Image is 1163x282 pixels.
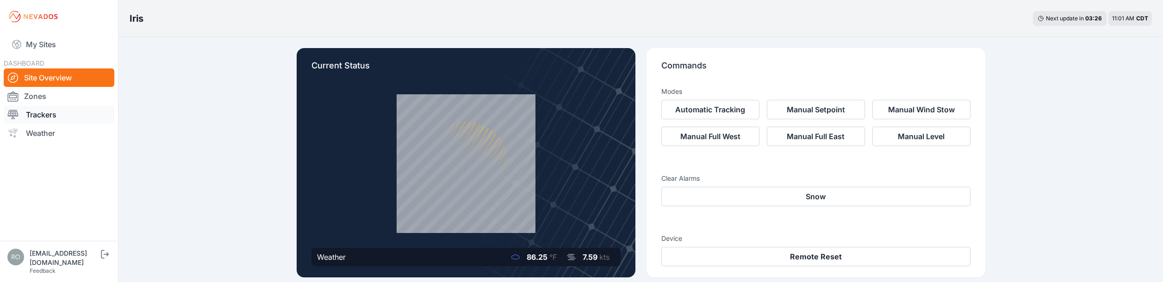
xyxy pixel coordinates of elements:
[661,127,759,146] button: Manual Full West
[311,59,621,80] p: Current Status
[130,12,143,25] h3: Iris
[661,59,970,80] p: Commands
[1085,15,1102,22] div: 03 : 26
[599,252,609,262] span: kts
[661,247,970,266] button: Remote Reset
[4,87,114,105] a: Zones
[130,6,143,31] nav: Breadcrumb
[661,174,970,183] h3: Clear Alarms
[527,252,547,262] span: 86.25
[4,59,44,67] span: DASHBOARD
[1046,15,1084,22] span: Next update in
[1112,15,1134,22] span: 11:01 AM
[7,249,24,265] img: rono@prim.com
[30,267,56,274] a: Feedback
[549,252,557,262] span: °F
[30,249,99,267] div: [EMAIL_ADDRESS][DOMAIN_NAME]
[4,105,114,124] a: Trackers
[4,68,114,87] a: Site Overview
[4,33,114,55] a: My Sites
[661,187,970,206] button: Snow
[661,87,682,96] h3: Modes
[872,127,970,146] button: Manual Level
[872,100,970,119] button: Manual Wind Stow
[4,124,114,142] a: Weather
[1136,15,1148,22] span: CDT
[661,100,759,119] button: Automatic Tracking
[767,100,865,119] button: Manual Setpoint
[767,127,865,146] button: Manual Full East
[583,252,597,262] span: 7.59
[317,251,346,263] div: Weather
[661,234,970,243] h3: Device
[7,9,59,24] img: Nevados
